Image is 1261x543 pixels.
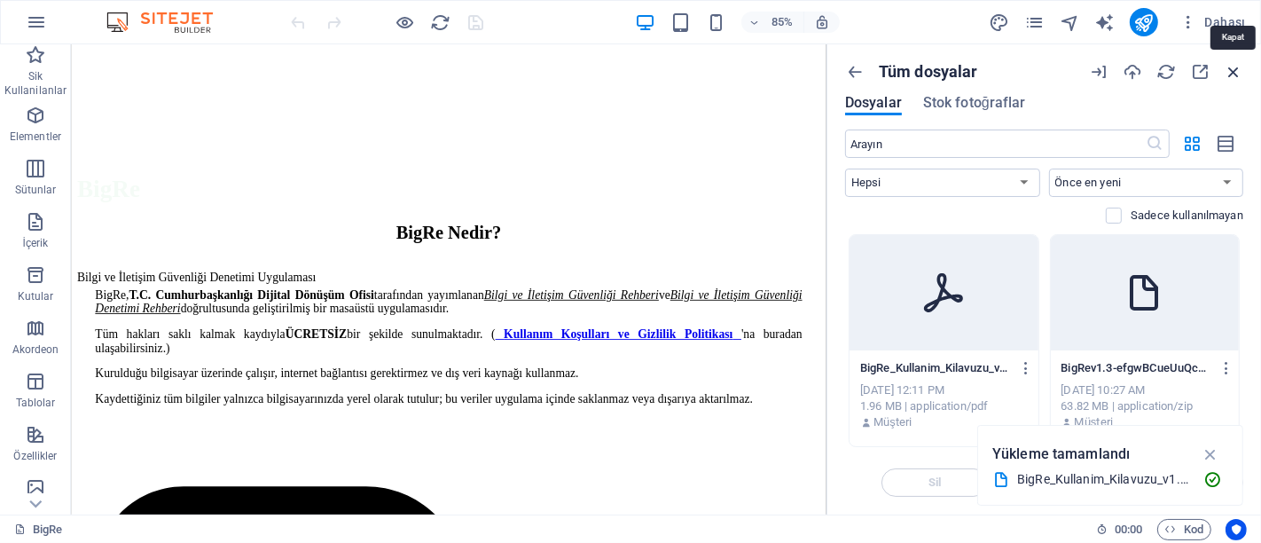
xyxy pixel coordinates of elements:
[845,92,902,114] span: Dosyalar
[845,62,865,82] i: Tüm klasörleri gösterin
[1172,8,1253,36] button: Dahası
[22,236,48,250] p: İçerik
[860,382,1028,398] div: [DATE] 12:11 PM
[1061,360,1212,376] p: BigRev1.3-efgwBCueUuQccWdCDT80UA.zip
[395,12,416,33] button: Ön izleme modundan çıkıp düzenlemeye devam etmek için buraya tıklayın
[860,360,1011,376] p: BigRe_Kullanim_Kilavuzu_v1.3-IXI7aTtNVxuHOPSc_QM_ng.pdf
[1089,62,1108,82] i: URL içeri aktarma
[1134,12,1155,33] i: Yayınla
[430,12,451,33] button: reload
[1061,382,1229,398] div: [DATE] 10:27 AM
[1060,12,1080,33] i: Navigatör
[768,12,796,33] h6: 85%
[431,12,451,33] i: Sayfayı yeniden yükleyin
[13,449,57,463] p: Özellikler
[1130,8,1158,36] button: publish
[1179,13,1246,31] span: Dahası
[12,342,59,357] p: Akordeon
[741,12,804,33] button: 85%
[10,130,61,144] p: Elementler
[1024,12,1045,33] i: Sayfalar (Ctrl+Alt+S)
[873,414,912,430] p: Müşteri
[1123,62,1142,82] i: Yükle
[845,130,1147,158] input: Arayın
[18,289,54,303] p: Kutular
[814,14,830,30] i: Yeniden boyutlandırmada yakınlaştırma düzeyini seçilen cihaza uyacak şekilde otomatik olarak ayarla.
[1017,469,1189,490] div: BigRe_Kullanim_Kilavuzu_v1.3.pdf
[879,62,978,82] p: Tüm dosyalar
[1190,62,1210,82] i: Maksimuma Çıkar
[1115,519,1142,540] span: 00 00
[1131,208,1243,224] p: Sadece web sitesinde kullanılmayan dosyaları görüntüleyin. Bu oturum sırasında eklenen dosyalar h...
[1075,414,1113,430] p: Müşteri
[1226,519,1247,540] button: Usercentrics
[16,396,56,410] p: Tablolar
[1023,12,1045,33] button: pages
[1127,523,1130,536] span: :
[1059,12,1080,33] button: navigator
[1165,519,1203,540] span: Kod
[860,398,1028,414] div: 1.96 MB | application/pdf
[1156,62,1176,82] i: Yeniden Yükle
[1095,12,1116,33] i: AI Writer
[15,183,57,197] p: Sütunlar
[923,92,1026,114] span: Stok fotoğraflar
[1094,12,1116,33] button: text_generator
[102,12,235,33] img: Editor Logo
[1157,519,1211,540] button: Kod
[989,12,1009,33] i: Tasarım (Ctrl+Alt+Y)
[1061,398,1229,414] div: 63.82 MB | application/zip
[992,443,1131,466] p: Yükleme tamamlandı
[14,519,63,540] a: Seçimi iptal etmek için tıkla. Sayfaları açmak için çift tıkla
[988,12,1009,33] button: design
